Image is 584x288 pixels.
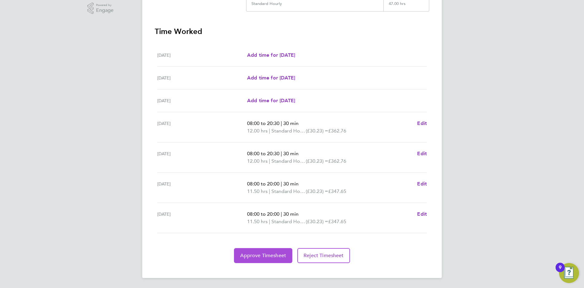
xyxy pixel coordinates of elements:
span: (£30.23) = [306,128,328,134]
span: £362.76 [328,128,346,134]
span: 12.00 hrs [247,128,268,134]
div: [DATE] [157,120,247,135]
span: Approve Timesheet [240,252,286,259]
span: Edit [417,151,427,156]
span: 30 min [283,151,299,156]
div: 9 [559,267,562,276]
span: | [281,151,282,156]
button: Reject Timesheet [297,248,350,263]
div: [DATE] [157,150,247,165]
span: | [281,120,282,126]
span: Standard Hourly [271,218,306,225]
span: | [281,211,282,217]
a: Edit [417,180,427,188]
span: (£30.23) = [306,218,328,224]
button: Approve Timesheet [234,248,292,263]
span: Add time for [DATE] [247,75,295,81]
span: | [269,218,270,224]
span: | [269,158,270,164]
div: [DATE] [157,210,247,225]
div: [DATE] [157,51,247,59]
span: 11.50 hrs [247,218,268,224]
span: 08:00 to 20:30 [247,120,280,126]
span: Standard Hourly [271,127,306,135]
a: Add time for [DATE] [247,74,295,82]
h3: Time Worked [155,26,429,36]
span: Edit [417,181,427,187]
span: £347.65 [328,188,346,194]
span: £347.65 [328,218,346,224]
a: Edit [417,150,427,157]
span: (£30.23) = [306,188,328,194]
div: [DATE] [157,180,247,195]
span: Powered by [96,2,114,8]
span: Reject Timesheet [304,252,344,259]
span: | [269,128,270,134]
span: 30 min [283,120,299,126]
span: 11.50 hrs [247,188,268,194]
div: Standard Hourly [251,1,282,6]
a: Add time for [DATE] [247,51,295,59]
a: Edit [417,210,427,218]
a: Powered byEngage [87,2,114,14]
span: (£30.23) = [306,158,328,164]
span: Engage [96,8,114,13]
span: 08:00 to 20:00 [247,181,280,187]
div: 47.00 hrs [383,1,429,11]
span: Standard Hourly [271,188,306,195]
span: Edit [417,120,427,126]
span: 12.00 hrs [247,158,268,164]
a: Edit [417,120,427,127]
span: 08:00 to 20:00 [247,211,280,217]
div: [DATE] [157,74,247,82]
span: 30 min [283,181,299,187]
a: Add time for [DATE] [247,97,295,104]
span: Edit [417,211,427,217]
span: Add time for [DATE] [247,98,295,103]
button: Open Resource Center, 9 new notifications [559,263,579,283]
span: 30 min [283,211,299,217]
span: Standard Hourly [271,157,306,165]
span: | [269,188,270,194]
span: Add time for [DATE] [247,52,295,58]
span: 08:00 to 20:30 [247,151,280,156]
span: £362.76 [328,158,346,164]
span: | [281,181,282,187]
div: [DATE] [157,97,247,104]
